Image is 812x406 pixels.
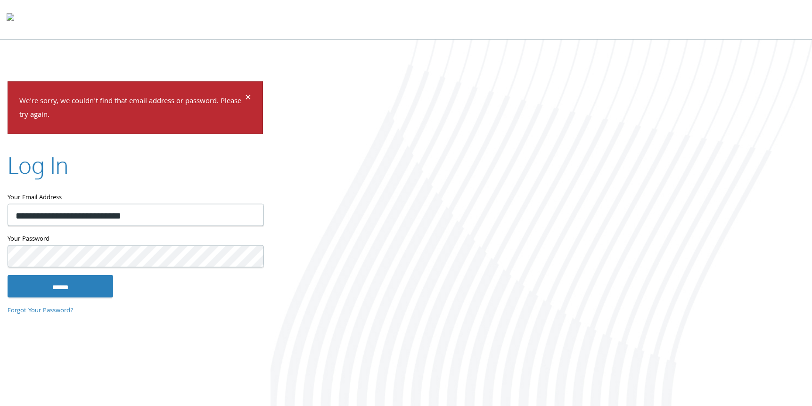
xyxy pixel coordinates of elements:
label: Your Password [8,233,263,245]
span: × [245,89,251,108]
button: Dismiss alert [245,93,251,105]
a: Forgot Your Password? [8,306,74,316]
img: todyl-logo-dark.svg [7,10,14,29]
h2: Log In [8,149,68,180]
p: We're sorry, we couldn't find that email address or password. Please try again. [19,95,244,122]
